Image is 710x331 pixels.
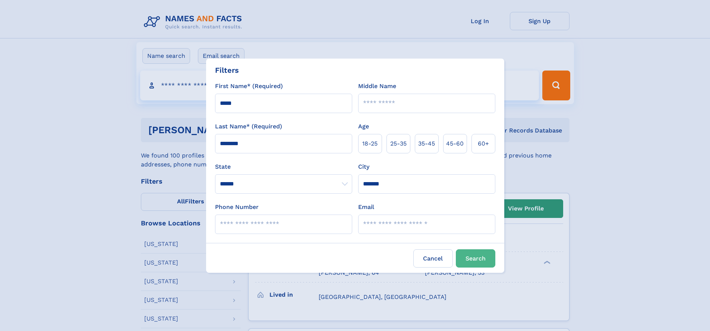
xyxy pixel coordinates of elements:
span: 18‑25 [362,139,378,148]
span: 25‑35 [390,139,407,148]
span: 45‑60 [446,139,464,148]
label: First Name* (Required) [215,82,283,91]
span: 60+ [478,139,489,148]
label: Phone Number [215,203,259,212]
label: City [358,162,369,171]
label: Middle Name [358,82,396,91]
span: 35‑45 [418,139,435,148]
label: State [215,162,352,171]
label: Last Name* (Required) [215,122,282,131]
button: Search [456,249,495,268]
label: Email [358,203,374,212]
label: Age [358,122,369,131]
label: Cancel [413,249,453,268]
div: Filters [215,65,239,76]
